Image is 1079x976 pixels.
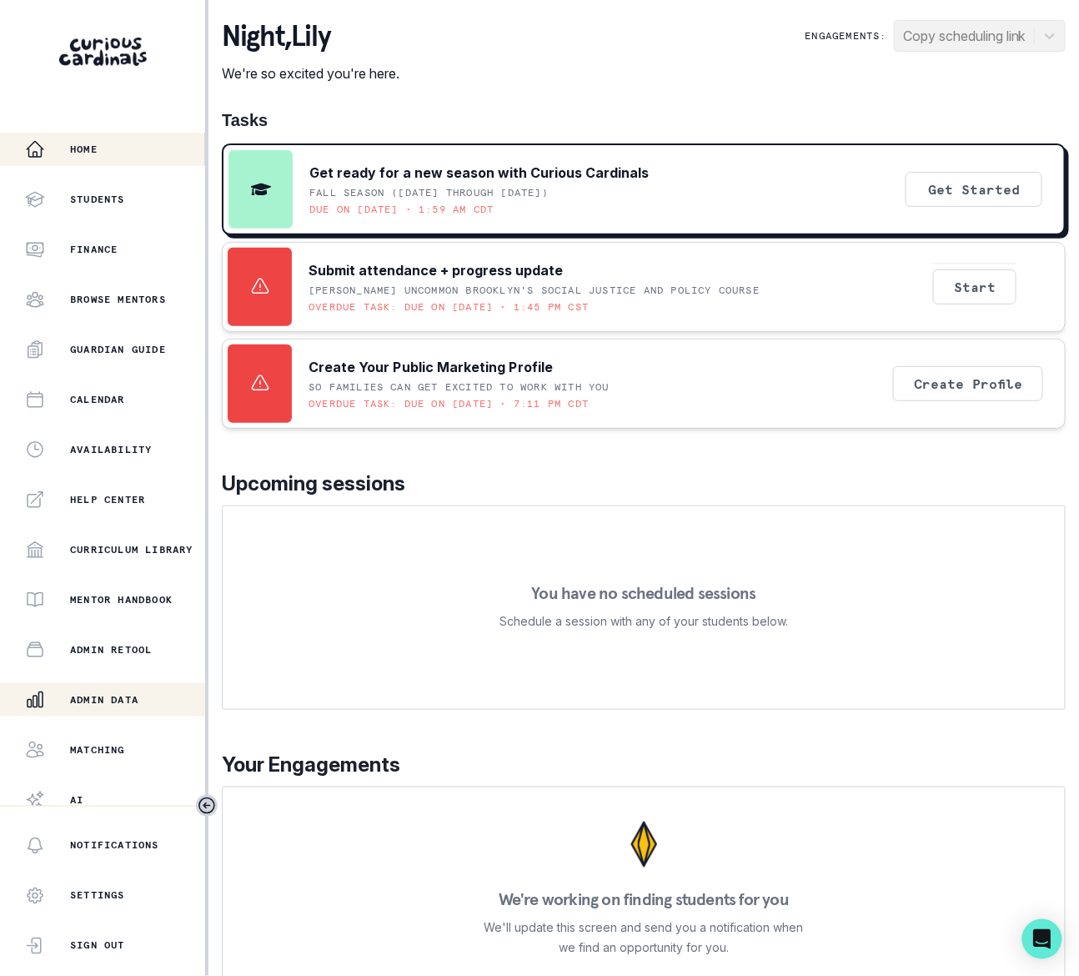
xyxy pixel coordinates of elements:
p: Your Engagements [222,750,1066,780]
p: Get ready for a new season with Curious Cardinals [309,163,649,183]
p: We're working on finding students for you [499,892,789,908]
h1: Tasks [222,110,1066,130]
p: Due on [DATE] • 1:59 AM CDT [309,203,494,216]
p: Sign Out [70,939,125,953]
p: night , Lily [222,20,399,53]
button: Toggle sidebar [196,795,218,817]
p: AI [70,793,83,807]
p: Calendar [70,393,125,406]
p: Overdue task: Due on [DATE] • 1:45 PM CST [309,300,589,314]
p: We're so excited you're here. [222,63,399,83]
p: Create Your Public Marketing Profile [309,357,553,377]
p: Students [70,193,125,206]
p: Upcoming sessions [222,469,1066,499]
p: Overdue task: Due on [DATE] • 7:11 PM CDT [309,397,589,410]
p: Settings [70,889,125,903]
p: You have no scheduled sessions [531,585,755,601]
p: Fall Season ([DATE] through [DATE]) [309,186,549,199]
p: [PERSON_NAME] UNCOMMON Brooklyn's Social Justice and Policy Course [309,284,760,297]
p: Matching [70,743,125,757]
button: Get Started [906,172,1042,207]
p: Browse Mentors [70,293,166,306]
p: Guardian Guide [70,343,166,356]
p: Availability [70,443,152,456]
p: Help Center [70,493,145,506]
p: Admin Retool [70,643,152,657]
p: Home [70,143,98,156]
button: Start [933,269,1016,304]
p: SO FAMILIES CAN GET EXCITED TO WORK WITH YOU [309,380,610,394]
button: Create Profile [893,366,1043,401]
p: Schedule a session with any of your students below. [499,611,788,631]
p: Curriculum Library [70,543,193,556]
p: Admin Data [70,693,138,707]
div: Open Intercom Messenger [1022,919,1062,959]
p: Mentor Handbook [70,593,173,606]
img: Curious Cardinals Logo [59,38,147,66]
p: Notifications [70,839,159,853]
p: Finance [70,243,118,256]
p: Submit attendance + progress update [309,260,563,280]
p: We'll update this screen and send you a notification when we find an opportunity for you. [484,918,804,958]
p: Engagements: [805,29,887,43]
